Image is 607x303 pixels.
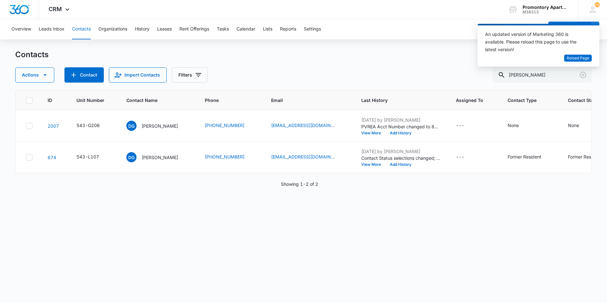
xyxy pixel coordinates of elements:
[304,19,321,39] button: Settings
[172,67,208,83] button: Filters
[109,67,167,83] button: Import Contacts
[385,131,416,135] button: Add History
[142,154,178,161] p: [PERSON_NAME]
[126,121,190,131] div: Contact Name - Daysi Gonzalez - Select to Edit Field
[217,19,229,39] button: Tasks
[11,19,31,39] button: Overview
[508,97,544,104] span: Contact Type
[77,153,99,160] div: 543-L107
[77,122,100,129] div: 543-G206
[77,97,111,104] span: Unit Number
[271,97,337,104] span: Email
[142,123,178,129] p: [PERSON_NAME]
[271,122,346,130] div: Email - dmaritzagonzalezz1991@gmail.com - Select to Edit Field
[49,6,62,12] span: CRM
[280,19,296,39] button: Reports
[361,163,385,166] button: View More
[77,122,111,130] div: Unit Number - 543-G206 - Select to Edit Field
[568,97,604,104] span: Contact Status
[361,148,441,155] p: [DATE] by [PERSON_NAME]
[126,97,180,104] span: Contact Name
[263,19,272,39] button: Lists
[48,155,56,160] a: Navigate to contact details page for Daysi Gonzalez
[126,152,190,162] div: Contact Name - Daysi Gonzalez - Select to Edit Field
[271,153,335,160] a: [EMAIL_ADDRESS][DOMAIN_NAME]
[205,122,244,129] a: [PHONE_NUMBER]
[205,153,244,160] a: [PHONE_NUMBER]
[64,67,104,83] button: Add Contact
[157,19,172,39] button: Leases
[48,97,52,104] span: ID
[48,123,59,129] a: Navigate to contact details page for Daysi Gonzalez
[361,131,385,135] button: View More
[271,122,335,129] a: [EMAIL_ADDRESS][DOMAIN_NAME]
[456,122,464,130] div: ---
[361,155,441,161] p: Contact Status selections changed; None was removed and Former Resident was added.
[237,19,255,39] button: Calendar
[568,153,602,160] div: Former Resident
[15,67,54,83] button: Actions
[568,122,579,129] div: None
[485,30,584,53] div: An updated version of Marketing 360 is available. Please reload this page to use the latest version!
[456,153,464,161] div: ---
[595,2,600,7] span: 25
[205,97,247,104] span: Phone
[135,19,150,39] button: History
[567,55,589,61] span: Reload Page
[39,19,64,39] button: Leads Inbox
[568,122,590,130] div: Contact Status - None - Select to Edit Field
[523,5,569,10] div: account name
[98,19,127,39] button: Organizations
[523,10,569,14] div: account id
[361,123,441,130] p: PVREA Acct Number changed to 82197005.
[179,19,209,39] button: Rent Offerings
[77,153,110,161] div: Unit Number - 543-L107 - Select to Edit Field
[281,181,318,187] p: Showing 1-2 of 2
[205,153,256,161] div: Phone - 9705766939 - Select to Edit Field
[15,50,49,59] h1: Contacts
[508,122,530,130] div: Contact Type - None - Select to Edit Field
[126,152,137,162] span: DG
[385,163,416,166] button: Add History
[578,70,588,80] button: Clear
[205,122,256,130] div: Phone - 9705766939 - Select to Edit Field
[72,19,91,39] button: Contacts
[508,153,541,160] div: Former Resident
[508,153,553,161] div: Contact Type - Former Resident - Select to Edit Field
[361,117,441,123] p: [DATE] by [PERSON_NAME]
[508,122,519,129] div: None
[361,97,431,104] span: Last History
[456,122,476,130] div: Assigned To - - Select to Edit Field
[548,22,591,37] button: Add Contact
[271,153,346,161] div: Email - dmaritzagonzalez1991@gmail.com - Select to Edit Field
[126,121,137,131] span: DG
[564,55,592,62] button: Reload Page
[493,67,592,83] input: Search Contacts
[456,153,476,161] div: Assigned To - - Select to Edit Field
[595,2,600,7] div: notifications count
[456,97,483,104] span: Assigned To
